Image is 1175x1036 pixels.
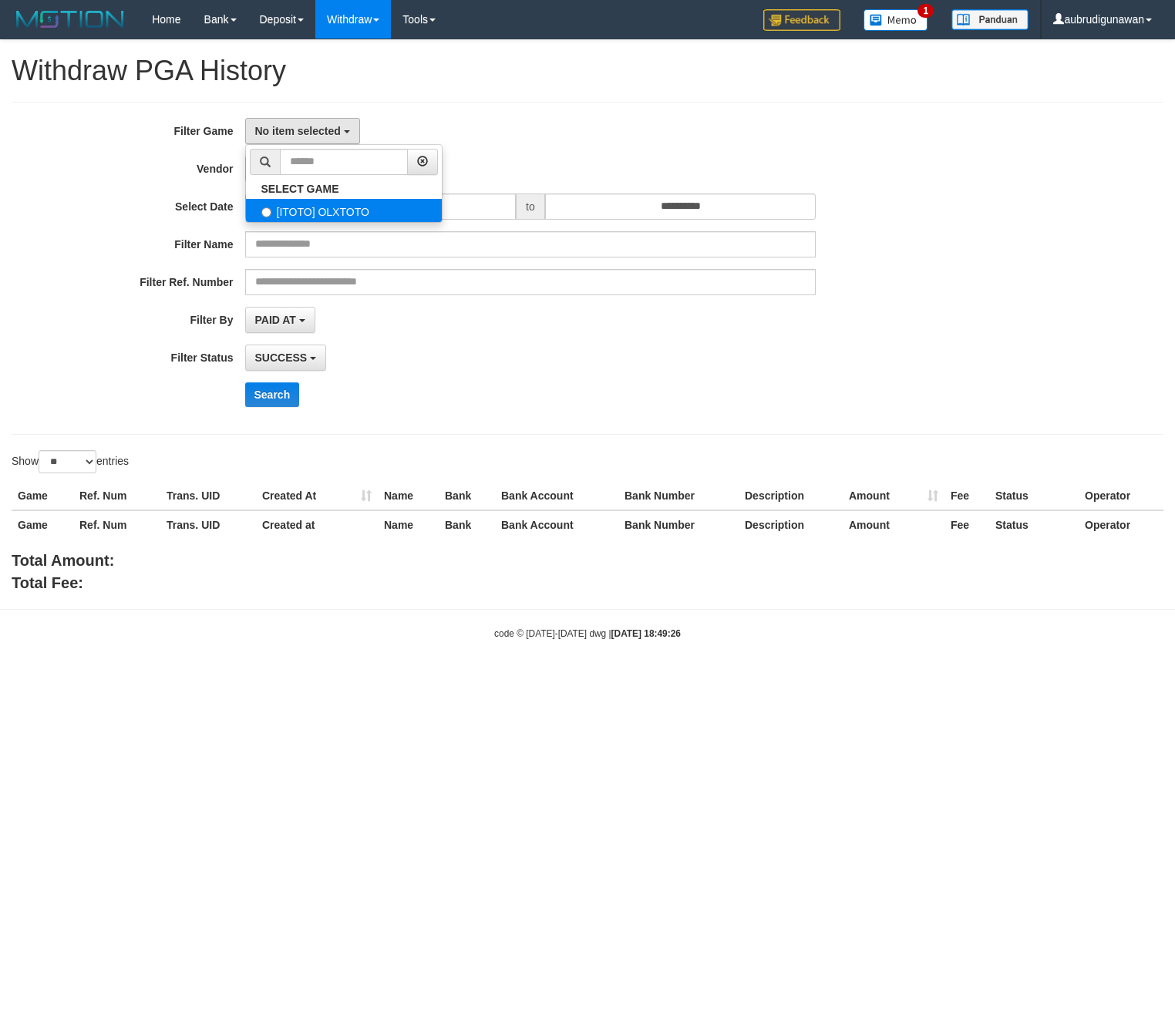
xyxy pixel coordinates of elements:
th: Bank Account [495,510,618,539]
th: Description [739,482,843,510]
th: Amount [843,510,944,539]
th: Amount [843,482,944,510]
a: SELECT GAME [246,179,442,199]
button: PAID AT [245,307,315,333]
h1: Withdraw PGA History [12,55,1163,86]
button: No item selected [245,118,360,144]
label: Show entries [12,450,129,473]
th: Bank Account [495,482,618,510]
span: No item selected [255,125,341,137]
th: Trans. UID [160,482,256,510]
th: Fee [944,482,989,510]
button: Search [245,382,300,407]
th: Game [12,510,73,539]
th: Fee [944,510,989,539]
th: Ref. Num [73,482,160,510]
th: Description [739,510,843,539]
img: MOTION_logo.png [12,8,129,31]
span: 1 [917,4,934,18]
th: Bank [439,482,495,510]
th: Status [989,510,1079,539]
th: Game [12,482,73,510]
span: SUCCESS [255,351,308,364]
th: Bank Number [618,510,739,539]
strong: [DATE] 18:49:26 [611,628,681,639]
th: Name [378,510,439,539]
th: Operator [1079,482,1163,510]
th: Name [378,482,439,510]
th: Status [989,482,1079,510]
th: Bank Number [618,482,739,510]
b: Total Fee: [12,574,83,591]
span: PAID AT [255,314,296,326]
b: SELECT GAME [261,183,339,195]
img: Button%20Memo.svg [864,9,928,31]
img: panduan.png [951,9,1029,30]
img: Feedback.jpg [763,9,840,31]
button: SUCCESS [245,345,327,371]
th: Created at [256,510,378,539]
th: Created At [256,482,378,510]
th: Operator [1079,510,1163,539]
label: [ITOTO] OLXTOTO [246,199,442,222]
select: Showentries [39,450,96,473]
b: Total Amount: [12,552,114,569]
small: code © [DATE]-[DATE] dwg | [494,628,681,639]
th: Ref. Num [73,510,160,539]
input: [ITOTO] OLXTOTO [261,207,271,217]
th: Trans. UID [160,510,256,539]
span: to [516,193,545,220]
th: Bank [439,510,495,539]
